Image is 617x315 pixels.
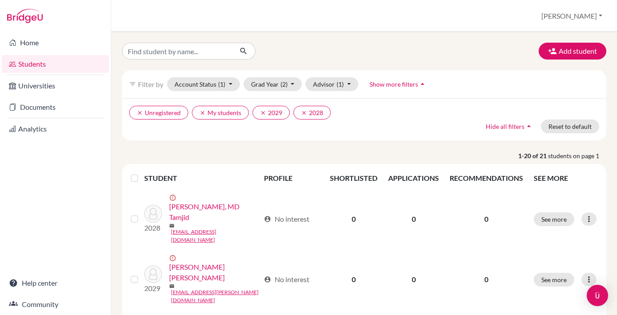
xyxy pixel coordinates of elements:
[444,167,528,189] th: RECOMMENDATIONS
[537,8,606,24] button: [PERSON_NAME]
[369,80,418,88] span: Show more filters
[2,120,109,138] a: Analytics
[129,80,136,88] i: filter_list
[192,106,249,120] button: clearMy students
[169,223,175,228] span: mail
[301,110,307,116] i: clear
[264,214,309,224] div: No interest
[2,34,109,52] a: Home
[539,43,606,60] button: Add student
[144,265,162,283] img: Desale, Saurish Sandip
[122,43,232,60] input: Find student by name...
[541,120,599,133] button: Reset to default
[337,80,344,88] span: (1)
[244,77,302,91] button: Grad Year(2)
[169,283,175,289] span: mail
[199,110,206,116] i: clear
[486,123,524,130] span: Hide all filters
[418,80,427,88] i: arrow_drop_up
[450,214,523,224] p: 0
[383,167,444,189] th: APPLICATIONS
[2,77,109,95] a: Universities
[528,167,603,189] th: SEE MORE
[478,120,541,133] button: Hide all filtersarrow_drop_up
[518,151,548,160] strong: 1-20 of 21
[548,151,606,160] span: students on page 1
[144,283,162,294] p: 2029
[169,255,178,262] span: error_outline
[2,98,109,116] a: Documents
[534,212,574,226] button: See more
[587,285,608,306] div: Open Intercom Messenger
[362,77,434,91] button: Show more filtersarrow_drop_up
[383,249,444,310] td: 0
[252,106,290,120] button: clear2029
[2,55,109,73] a: Students
[169,262,260,283] a: [PERSON_NAME] [PERSON_NAME]
[144,205,162,223] img: Ajwad, MD Tamjid
[171,228,260,244] a: [EMAIL_ADDRESS][DOMAIN_NAME]
[129,106,188,120] button: clearUnregistered
[293,106,331,120] button: clear2028
[264,215,271,223] span: account_circle
[264,274,309,285] div: No interest
[171,288,260,304] a: [EMAIL_ADDRESS][PERSON_NAME][DOMAIN_NAME]
[325,189,383,249] td: 0
[2,274,109,292] a: Help center
[524,122,533,131] i: arrow_drop_up
[144,223,162,233] p: 2028
[2,295,109,313] a: Community
[325,167,383,189] th: SHORTLISTED
[169,201,260,223] a: [PERSON_NAME], MD Tamjid
[260,110,266,116] i: clear
[167,77,240,91] button: Account Status(1)
[7,9,43,23] img: Bridge-U
[305,77,358,91] button: Advisor(1)
[218,80,225,88] span: (1)
[259,167,325,189] th: PROFILE
[264,276,271,283] span: account_circle
[450,274,523,285] p: 0
[280,80,288,88] span: (2)
[138,80,163,88] span: Filter by
[534,273,574,287] button: See more
[325,249,383,310] td: 0
[137,110,143,116] i: clear
[383,189,444,249] td: 0
[169,194,178,201] span: error_outline
[144,167,259,189] th: STUDENT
